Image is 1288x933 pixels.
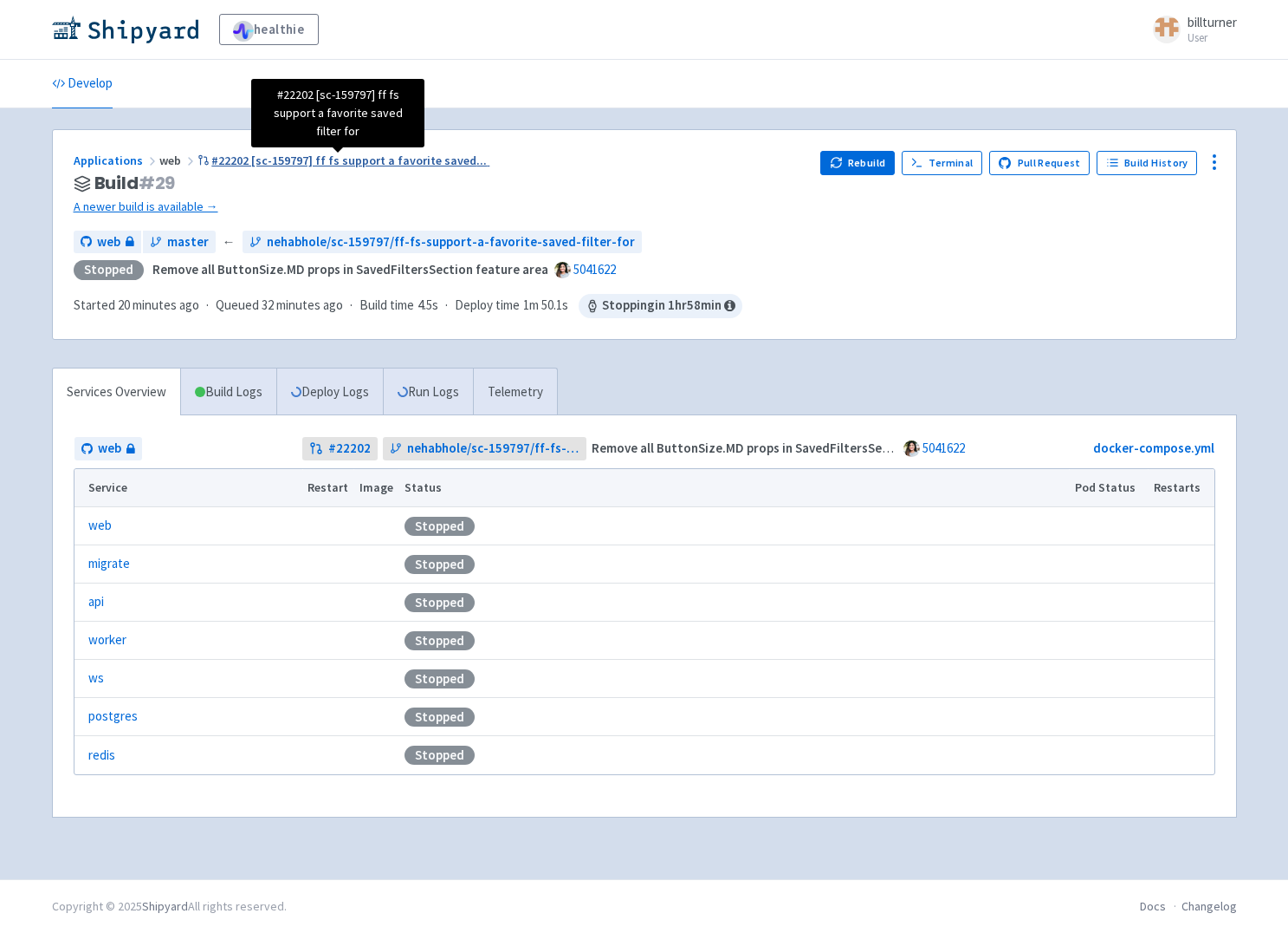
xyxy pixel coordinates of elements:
a: A newer build is available → [74,197,807,217]
div: Stopped [405,593,475,612]
span: Queued [216,297,343,313]
a: Develop [52,60,113,108]
a: master [143,231,216,254]
img: Shipyard logo [52,16,198,43]
div: Stopped [405,631,475,650]
div: Stopped [405,517,475,536]
strong: # 22202 [328,439,371,459]
a: docker-compose.yml [1093,440,1214,456]
span: nehabhole/sc-159797/ff-fs-support-a-favorite-saved-filter-for [267,232,635,252]
div: Stopped [405,555,475,574]
span: 4.5s [417,296,438,316]
span: Started [74,297,199,313]
a: postgres [88,707,138,727]
a: worker [88,630,126,650]
a: api [88,592,104,612]
a: nehabhole/sc-159797/ff-fs-support-a-favorite-saved-filter-for [383,437,586,460]
a: Build History [1097,151,1197,175]
a: Pull Request [989,151,1091,175]
a: billturner User [1142,16,1237,43]
strong: Remove all ButtonSize.MD props in SavedFiltersSection feature area [152,261,548,277]
div: Stopped [405,746,475,765]
span: master [167,232,209,252]
a: #22202 [sc-159797] ff fs support a favorite saved... [197,153,490,168]
div: · · · [74,294,742,318]
span: ← [223,232,236,252]
div: Stopped [74,260,144,280]
small: User [1188,32,1237,43]
a: Run Logs [383,369,473,416]
span: #22202 [sc-159797] ff fs support a favorite saved ... [211,153,487,168]
th: Status [398,469,1069,507]
a: web [74,231,141,254]
a: Docs [1140,898,1166,914]
div: Stopped [405,669,475,688]
div: Stopped [405,708,475,727]
span: Deploy time [455,296,520,316]
span: web [159,153,197,168]
a: migrate [88,554,130,574]
a: healthie [219,14,319,45]
span: # 29 [139,171,176,195]
div: Copyright © 2025 All rights reserved. [52,897,287,916]
a: Services Overview [53,369,180,416]
time: 20 minutes ago [118,297,199,313]
span: billturner [1188,14,1237,30]
a: Deploy Logs [276,369,383,416]
span: nehabhole/sc-159797/ff-fs-support-a-favorite-saved-filter-for [407,439,579,459]
span: web [98,439,121,459]
a: Changelog [1181,898,1237,914]
span: 1m 50.1s [523,296,568,316]
a: nehabhole/sc-159797/ff-fs-support-a-favorite-saved-filter-for [243,231,642,254]
span: Build [94,173,176,193]
button: Rebuild [820,151,895,175]
th: Service [74,469,302,507]
time: 32 minutes ago [262,297,343,313]
th: Image [353,469,398,507]
th: Restart [302,469,354,507]
a: Telemetry [473,369,557,416]
a: 5041622 [573,261,616,277]
a: Terminal [902,151,982,175]
span: web [97,232,120,252]
a: 5041622 [922,440,965,456]
span: Build time [359,296,414,316]
a: redis [88,746,115,766]
a: ws [88,669,104,688]
th: Pod Status [1069,469,1148,507]
span: Stopping in 1 hr 58 min [579,294,742,318]
a: Shipyard [142,898,188,914]
a: Build Logs [181,369,276,416]
a: web [74,437,142,460]
a: #22202 [302,437,378,460]
a: Applications [74,153,159,168]
th: Restarts [1148,469,1214,507]
strong: Remove all ButtonSize.MD props in SavedFiltersSection feature area [592,440,987,456]
a: web [88,516,112,536]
